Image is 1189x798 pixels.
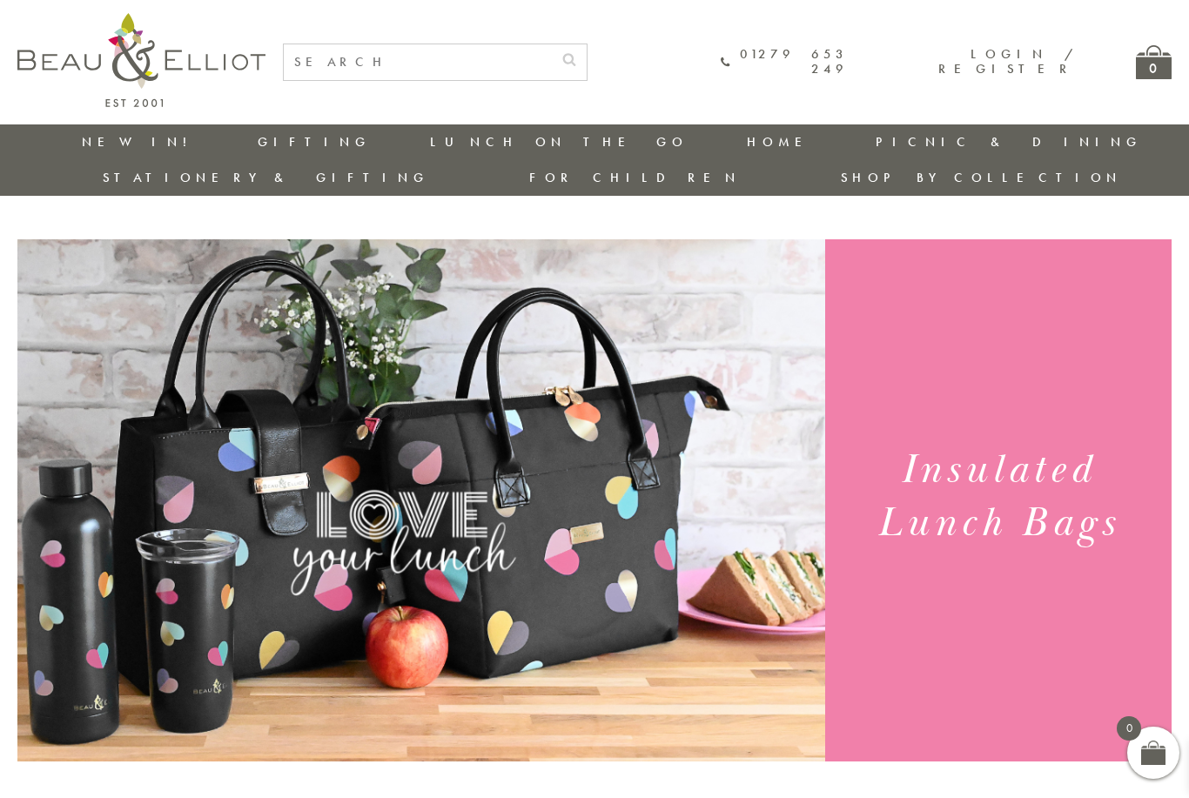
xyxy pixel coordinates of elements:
[843,444,1154,550] h1: Insulated Lunch Bags
[841,169,1122,186] a: Shop by collection
[1136,45,1172,79] a: 0
[1117,716,1141,741] span: 0
[430,133,688,151] a: Lunch On The Go
[258,133,371,151] a: Gifting
[103,169,429,186] a: Stationery & Gifting
[747,133,816,151] a: Home
[284,44,552,80] input: SEARCH
[17,13,265,107] img: logo
[529,169,741,186] a: For Children
[721,47,848,77] a: 01279 653 249
[938,45,1075,77] a: Login / Register
[876,133,1142,151] a: Picnic & Dining
[17,239,825,761] img: Emily Heart Set
[82,133,198,151] a: New in!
